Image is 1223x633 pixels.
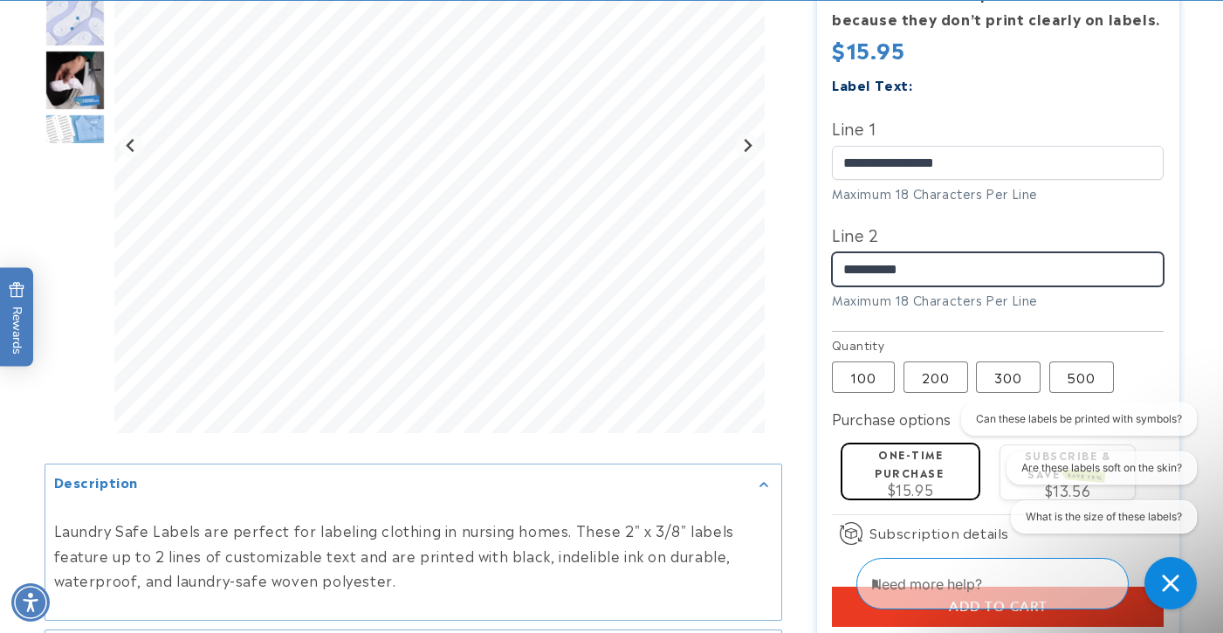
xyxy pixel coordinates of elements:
[45,114,106,175] img: Nursing Home Iron-On - Label Land
[832,220,1164,248] label: Line 2
[856,551,1206,616] iframe: Gorgias Floating Chat
[832,114,1164,141] label: Line 1
[1049,361,1114,393] label: 500
[888,478,934,499] span: $15.95
[832,33,905,65] span: $15.95
[45,114,106,175] div: Go to slide 5
[832,74,913,94] label: Label Text:
[120,134,143,158] button: Go to last slide
[735,134,759,158] button: Next slide
[832,408,951,429] label: Purchase options
[904,361,968,393] label: 200
[45,50,106,111] div: Go to slide 4
[869,522,1009,543] span: Subscription details
[832,361,895,393] label: 100
[54,518,773,593] p: Laundry Safe Labels are perfect for labeling clothing in nursing homes. These 2" x 3/8" labels fe...
[9,281,25,354] span: Rewards
[832,587,1164,627] button: Add to cart
[54,474,139,492] h2: Description
[976,361,1041,393] label: 300
[832,184,1164,203] div: Maximum 18 Characters Per Line
[832,291,1164,309] div: Maximum 18 Characters Per Line
[45,50,106,111] img: Nursing Home Iron-On - Label Land
[45,465,781,505] summary: Description
[875,446,944,480] label: One-time purchase
[11,583,50,622] div: Accessibility Menu
[832,336,886,354] legend: Quantity
[937,403,1206,554] iframe: Gorgias live chat conversation starters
